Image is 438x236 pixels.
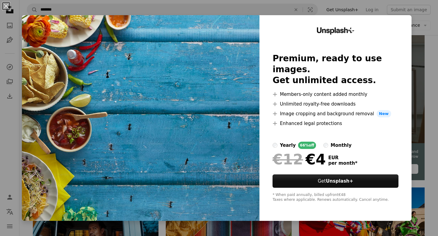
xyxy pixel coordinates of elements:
[273,91,398,98] li: Members-only content added monthly
[298,142,316,149] div: 66% off
[273,110,398,117] li: Image cropping and background removal
[273,100,398,108] li: Unlimited royalty-free downloads
[323,143,328,148] input: monthly
[328,160,357,166] span: per month *
[273,174,398,188] button: GetUnsplash+
[273,53,398,86] h2: Premium, ready to use images. Get unlimited access.
[326,178,353,184] strong: Unsplash+
[273,151,326,167] div: €4
[273,143,277,148] input: yearly66%off
[331,142,352,149] div: monthly
[273,151,303,167] span: €12
[273,120,398,127] li: Enhanced legal protections
[273,193,398,202] div: * When paid annually, billed upfront €48 Taxes where applicable. Renews automatically. Cancel any...
[377,110,391,117] span: New
[328,155,357,160] span: EUR
[280,142,296,149] div: yearly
